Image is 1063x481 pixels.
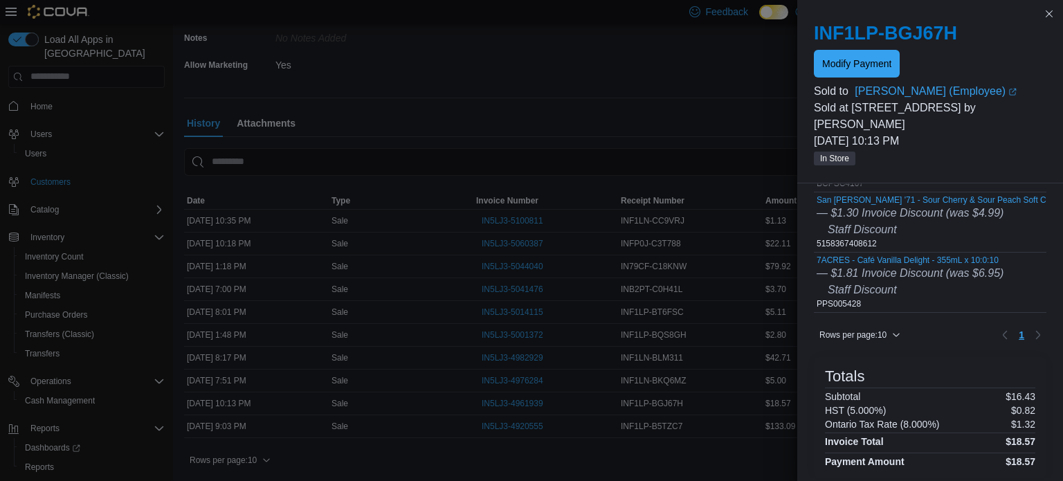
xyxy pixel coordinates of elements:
button: Modify Payment [814,50,900,78]
button: 7ACRES - Café Vanilla Delight - 355mL x 10:0:10 [817,255,1003,265]
p: $1.32 [1011,419,1035,430]
ul: Pagination for table: MemoryTable from EuiInMemoryTable [1013,324,1030,346]
h4: $18.57 [1006,456,1035,467]
span: 1 [1019,328,1024,342]
button: Page 1 of 1 [1013,324,1030,346]
h2: INF1LP-BGJ67H [814,22,1046,44]
span: Modify Payment [822,57,891,71]
i: Staff Discount [828,224,897,235]
h6: HST (5.000%) [825,405,886,416]
h6: Subtotal [825,391,860,402]
svg: External link [1008,88,1017,96]
nav: Pagination for table: MemoryTable from EuiInMemoryTable [997,324,1046,346]
p: $0.82 [1011,405,1035,416]
i: Staff Discount [828,284,897,296]
button: Next page [1030,327,1046,343]
span: Rows per page : 10 [819,329,887,341]
h3: Totals [825,368,864,385]
span: In Store [814,152,855,165]
p: Sold at [STREET_ADDRESS] by [PERSON_NAME] [814,100,1046,133]
button: Rows per page:10 [814,327,906,343]
a: [PERSON_NAME] (Employee)External link [855,83,1046,100]
span: In Store [820,152,849,165]
h4: Payment Amount [825,456,905,467]
div: — $1.81 Invoice Discount (was $6.95) [817,265,1003,282]
h6: Ontario Tax Rate (8.000%) [825,419,940,430]
button: Previous page [997,327,1013,343]
p: $16.43 [1006,391,1035,402]
div: Sold to [814,83,852,100]
p: [DATE] 10:13 PM [814,133,1046,149]
h4: $18.57 [1006,436,1035,447]
div: PPS005428 [817,255,1003,309]
button: Close this dialog [1041,6,1057,22]
h4: Invoice Total [825,436,884,447]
